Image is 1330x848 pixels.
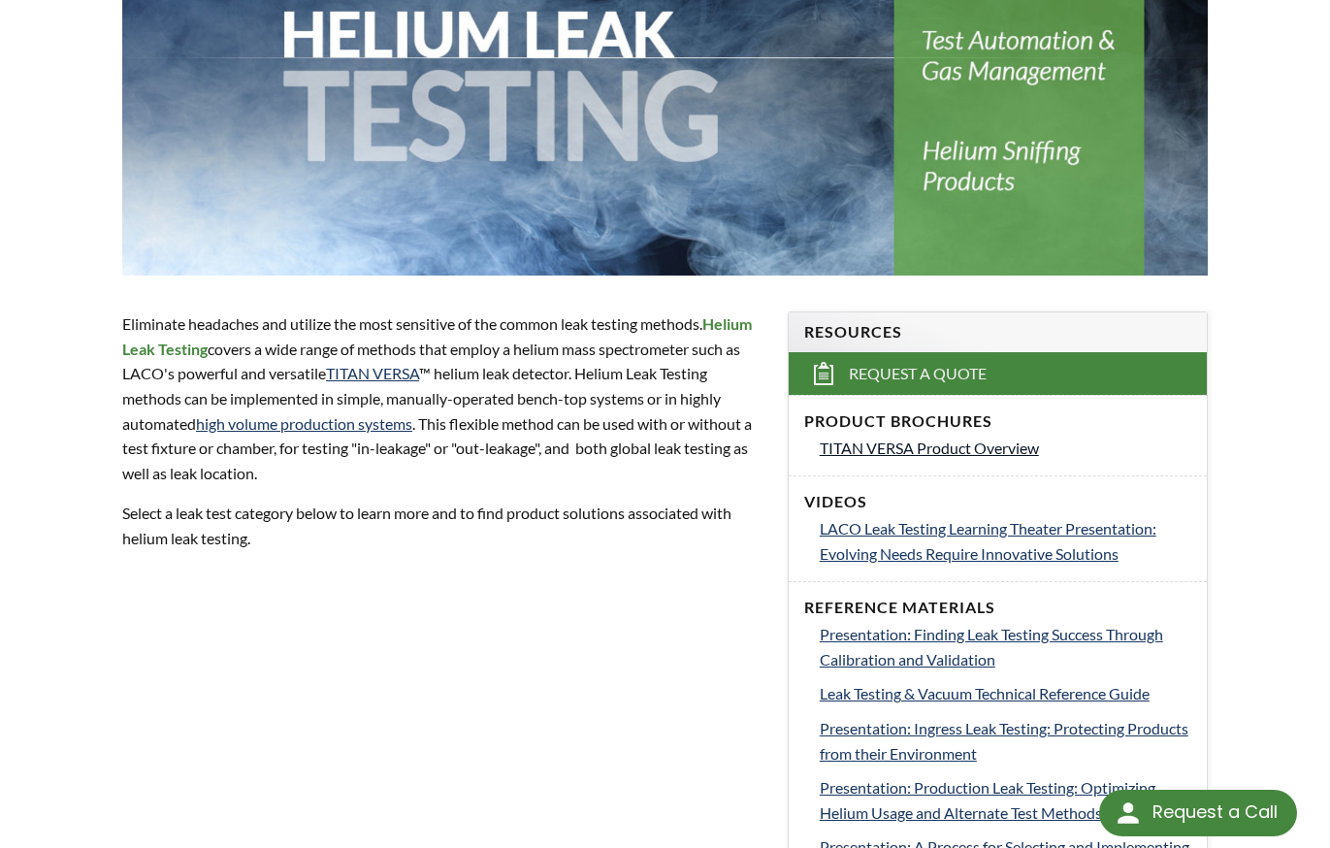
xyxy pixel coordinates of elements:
h4: Product Brochures [804,411,1191,432]
img: round button [1113,798,1144,829]
a: Presentation: Ingress Leak Testing: Protecting Products from their Environment [820,716,1191,766]
a: Presentation: Production Leak Testing: Optimizing Helium Usage and Alternate Test Methods [820,775,1191,825]
span: Presentation: Ingress Leak Testing: Protecting Products from their Environment [820,719,1188,763]
p: Select a leak test category below to learn more and to find product solutions associated with hel... [122,501,764,550]
a: TITAN VERSA Product Overview [820,436,1191,461]
span: TITAN VERSA Product Overview [820,439,1039,457]
a: Presentation: Finding Leak Testing Success Through Calibration and Validation [820,622,1191,671]
div: Request a Call [1099,790,1297,836]
strong: Helium Leak Testing [122,314,752,358]
span: Presentation: Finding Leak Testing Success Through Calibration and Validation [820,625,1163,669]
div: Request a Call [1152,790,1278,834]
a: LACO Leak Testing Learning Theater Presentation: Evolving Needs Require Innovative Solutions [820,516,1191,566]
span: Leak Testing & Vacuum Technical Reference Guide [820,684,1150,702]
span: Presentation: Production Leak Testing: Optimizing Helium Usage and Alternate Test Methods [820,778,1155,822]
span: Request a Quote [849,364,987,384]
a: high volume production systems [196,414,412,433]
a: Leak Testing & Vacuum Technical Reference Guide [820,681,1191,706]
a: TITAN VERSA [326,364,419,382]
p: Eliminate headaches and utilize the most sensitive of the common leak testing methods. covers a w... [122,311,764,485]
span: LACO Leak Testing Learning Theater Presentation: Evolving Needs Require Innovative Solutions [820,519,1156,563]
h4: Videos [804,492,1191,512]
a: Request a Quote [789,352,1207,395]
h4: Reference Materials [804,598,1191,618]
h4: Resources [804,322,1191,342]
